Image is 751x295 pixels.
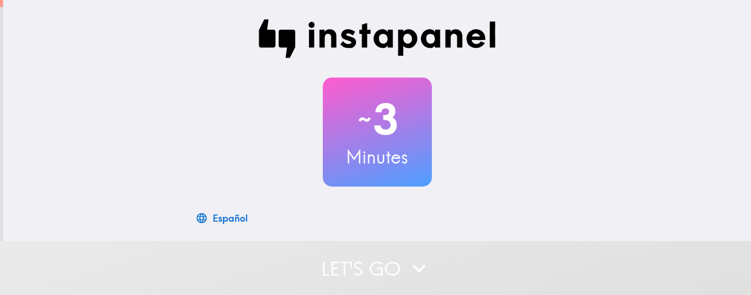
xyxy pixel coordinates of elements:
span: ~ [356,101,373,138]
h2: 3 [323,94,432,144]
h3: Minutes [323,144,432,170]
span: There is a new instapanel! [193,240,334,256]
button: Español [193,206,253,230]
img: Instapanel [259,19,496,58]
div: Español [213,210,248,227]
